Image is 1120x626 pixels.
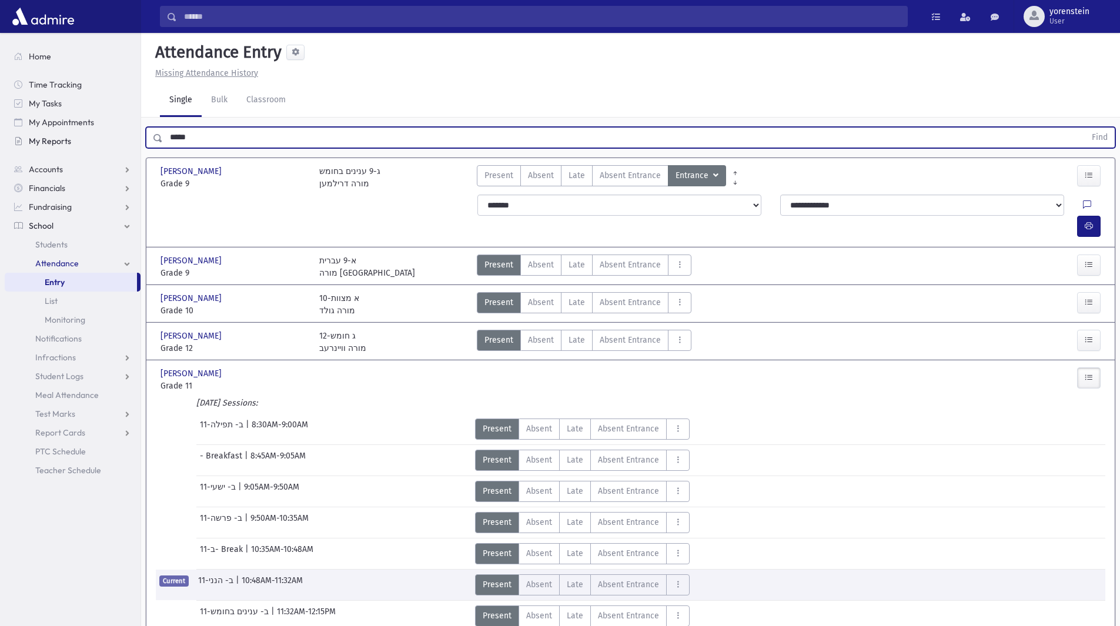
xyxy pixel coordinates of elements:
span: List [45,296,58,306]
span: yorenstein [1049,7,1089,16]
i: [DATE] Sessions: [196,398,258,408]
span: Present [483,610,511,622]
span: Late [569,169,585,182]
a: My Tasks [5,94,141,113]
span: Grade 9 [161,178,307,190]
span: Absent [528,296,554,309]
span: Home [29,51,51,62]
a: Teacher Schedule [5,461,141,480]
span: 11-ב- ישעי [200,481,238,502]
span: Present [484,334,513,346]
span: Absent [526,485,552,497]
a: PTC Schedule [5,442,141,461]
span: Grade 12 [161,342,307,354]
span: Absent [526,516,552,528]
span: 8:30AM-9:00AM [252,419,308,440]
span: Present [484,259,513,271]
div: 10-א מצוות מורה גולד [319,292,359,317]
span: School [29,220,54,231]
span: Absent [528,259,554,271]
span: 8:45AM-9:05AM [250,450,306,471]
span: | [245,512,250,533]
a: School [5,216,141,235]
span: Absent Entrance [598,547,659,560]
span: Absent [528,169,554,182]
span: Present [484,169,513,182]
span: Late [567,485,583,497]
span: [PERSON_NAME] [161,292,224,304]
a: Student Logs [5,367,141,386]
span: - Breakfast [200,450,245,471]
span: 10:35AM-10:48AM [251,543,313,564]
span: Time Tracking [29,79,82,90]
a: Infractions [5,348,141,367]
span: Student Logs [35,371,83,381]
span: Late [567,610,583,622]
span: Late [569,296,585,309]
div: AttTypes [475,574,690,595]
span: | [238,481,244,502]
span: Late [567,547,583,560]
input: Search [177,6,907,27]
a: Missing Attendance History [151,68,258,78]
span: Absent Entrance [598,454,659,466]
span: [PERSON_NAME] [161,255,224,267]
span: Late [567,454,583,466]
span: Present [484,296,513,309]
span: Late [569,259,585,271]
span: Absent [526,547,552,560]
button: Entrance [668,165,726,186]
a: Entry [5,273,137,292]
span: Absent [526,423,552,435]
span: Absent [526,454,552,466]
span: Absent [526,610,552,622]
span: | [245,450,250,471]
a: Home [5,47,141,66]
span: Fundraising [29,202,72,212]
span: Present [483,578,511,591]
span: 9:50AM-10:35AM [250,512,309,533]
a: Financials [5,179,141,197]
div: א-9 עברית מורה [GEOGRAPHIC_DATA] [319,255,415,279]
span: Absent Entrance [598,423,659,435]
span: Entry [45,277,65,287]
span: | [246,419,252,440]
span: Absent Entrance [598,516,659,528]
span: Accounts [29,164,63,175]
span: Financials [29,183,65,193]
img: AdmirePro [9,5,77,28]
span: My Tasks [29,98,62,109]
span: Teacher Schedule [35,465,101,476]
span: Late [567,423,583,435]
a: Notifications [5,329,141,348]
div: AttTypes [475,543,690,564]
h5: Attendance Entry [151,42,282,62]
span: Present [483,423,511,435]
span: Entrance [676,169,711,182]
span: Meal Attendance [35,390,99,400]
span: Infractions [35,352,76,363]
span: Students [35,239,68,250]
a: Students [5,235,141,254]
a: Single [160,84,202,117]
span: Absent Entrance [600,296,661,309]
div: AttTypes [475,450,690,471]
div: AttTypes [477,292,691,317]
span: Present [483,485,511,497]
span: 11-ב- הנני [198,574,236,595]
div: AttTypes [475,512,690,533]
span: Present [483,547,511,560]
span: User [1049,16,1089,26]
span: Attendance [35,258,79,269]
span: 11-ב- פרשה [200,512,245,533]
span: My Appointments [29,117,94,128]
span: [PERSON_NAME] [161,165,224,178]
span: Absent Entrance [600,169,661,182]
span: Absent [526,578,552,591]
span: [PERSON_NAME] [161,367,224,380]
span: Test Marks [35,409,75,419]
div: AttTypes [477,165,726,190]
div: AttTypes [475,419,690,440]
div: AttTypes [477,255,691,279]
span: Absent Entrance [598,485,659,497]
